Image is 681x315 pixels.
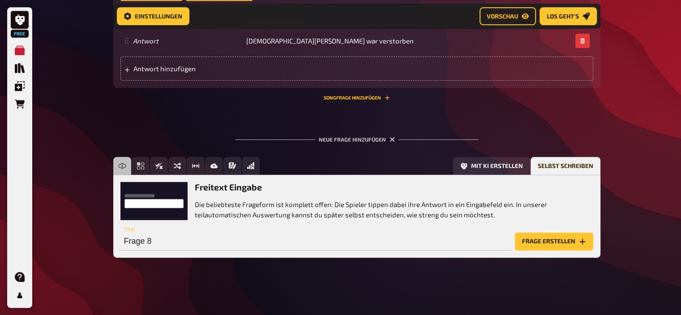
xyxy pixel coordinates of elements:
[235,122,479,150] div: Neue Frage hinzufügen
[547,13,579,19] span: Los geht's
[515,233,593,250] button: Frage erstellen
[117,7,189,25] button: Einstellungen
[487,13,518,19] span: Vorschau
[223,157,241,175] button: Prosa (Langtext)
[540,7,597,25] button: Los geht's
[195,199,593,220] p: Die beliebteste Frageform ist komplett offen: Die Spieler tippen dabei ihre Antwort in ein Eingab...
[246,37,414,45] span: [DEMOGRAPHIC_DATA][PERSON_NAME] war verstorben
[187,157,205,175] button: Schätzfrage
[168,157,186,175] button: Sortierfrage
[133,65,273,73] span: Antwort hinzufügen
[133,37,158,45] i: Antwort
[113,157,131,175] button: Freitext Eingabe
[205,157,223,175] button: Bild-Antwort
[531,157,600,175] button: Selbst schreiben
[480,7,536,25] button: Vorschau
[12,31,28,36] span: Free
[324,95,390,100] button: Songfrage hinzufügen
[135,13,182,19] span: Einstellungen
[120,233,511,250] input: Titel
[242,157,260,175] button: Offline Frage
[132,157,150,175] button: Einfachauswahl
[453,157,530,175] button: Mit KI erstellen
[195,182,593,192] h3: Freitext Eingabe
[150,157,168,175] button: Wahr / Falsch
